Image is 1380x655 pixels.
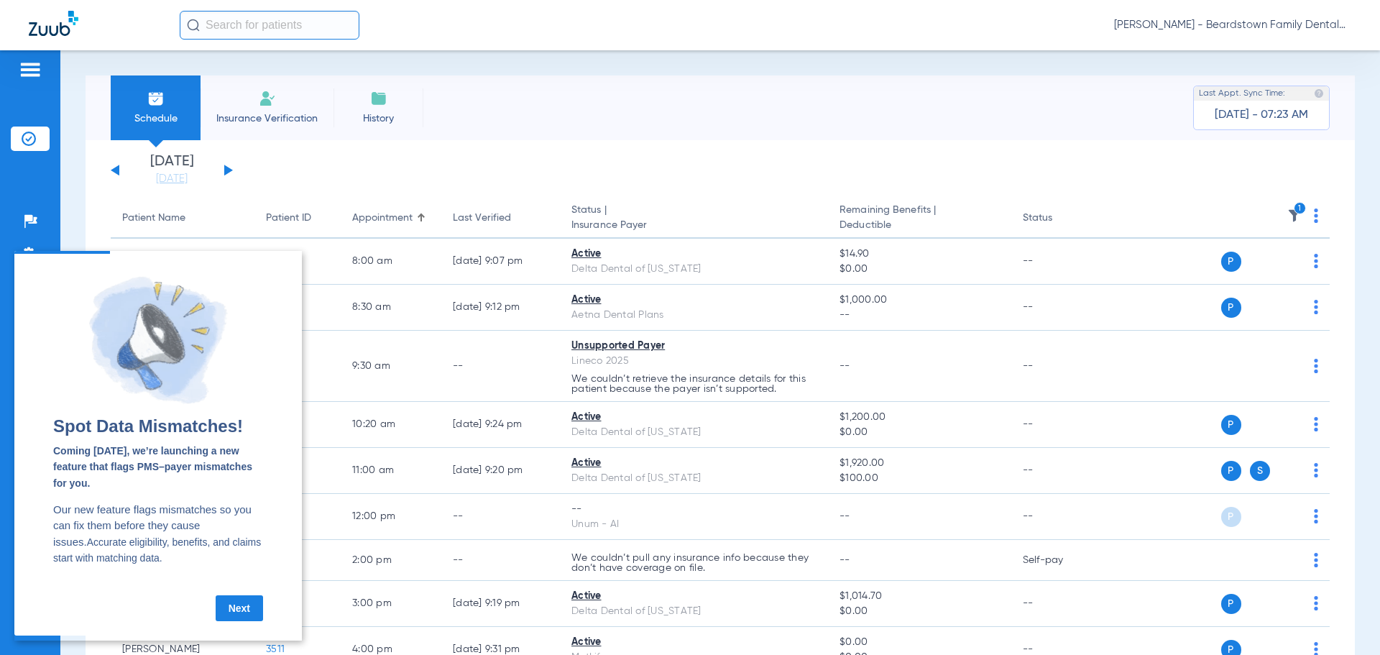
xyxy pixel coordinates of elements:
[180,11,359,40] input: Search for patients
[571,589,816,604] div: Active
[839,635,999,650] span: $0.00
[839,262,999,277] span: $0.00
[1314,300,1318,314] img: group-dot-blue.svg
[1314,417,1318,431] img: group-dot-blue.svg
[839,361,850,371] span: --
[1314,553,1318,567] img: group-dot-blue.svg
[122,211,243,226] div: Patient Name
[1011,331,1108,402] td: --
[441,448,560,494] td: [DATE] 9:20 PM
[1314,209,1318,223] img: group-dot-blue.svg
[341,540,441,581] td: 2:00 PM
[1221,298,1241,318] span: P
[839,410,999,425] span: $1,200.00
[147,90,165,107] img: Schedule
[1011,285,1108,331] td: --
[839,555,850,565] span: --
[571,425,816,440] div: Delta Dental of [US_STATE]
[571,502,816,517] div: --
[839,425,999,440] span: $0.00
[1221,252,1241,272] span: P
[839,218,999,233] span: Deductible
[453,211,548,226] div: Last Verified
[122,211,185,226] div: Patient Name
[571,339,816,354] div: Unsupported Payer
[1314,596,1318,610] img: group-dot-blue.svg
[1011,540,1108,581] td: Self-pay
[1221,415,1241,435] span: P
[352,211,430,226] div: Appointment
[39,194,238,238] span: Coming [DATE], we’re launching a new feature that flags PMS–payer mismatches for you.
[1221,461,1241,481] span: P
[839,471,999,486] span: $100.00
[29,11,78,36] img: Zuub Logo
[441,402,560,448] td: [DATE] 9:24 PM
[341,239,441,285] td: 8:00 AM
[839,604,999,619] span: $0.00
[1287,209,1302,223] img: filter.svg
[828,198,1011,239] th: Remaining Benefits |
[441,540,560,581] td: --
[571,262,816,277] div: Delta Dental of [US_STATE]
[441,285,560,331] td: [DATE] 9:12 PM
[211,111,323,126] span: Insurance Verification
[571,456,816,471] div: Active
[266,644,285,654] span: 3511
[1314,254,1318,268] img: group-dot-blue.svg
[571,553,816,573] p: We couldn’t pull any insurance info because they don’t have coverage on file.
[571,410,816,425] div: Active
[571,517,816,532] div: Unum - AI
[1294,202,1307,215] i: 1
[121,111,190,126] span: Schedule
[839,247,999,262] span: $14.90
[571,471,816,486] div: Delta Dental of [US_STATE]
[839,308,999,323] span: --
[839,511,850,521] span: --
[571,308,816,323] div: Aetna Dental Plans
[571,374,816,394] p: We couldn’t retrieve the insurance details for this patient because the payer isn’t supported.
[1011,198,1108,239] th: Status
[441,331,560,402] td: --
[111,239,254,285] td: [PERSON_NAME]
[129,172,215,186] a: [DATE]
[839,456,999,471] span: $1,920.00
[571,293,816,308] div: Active
[571,247,816,262] div: Active
[266,211,329,226] div: Patient ID
[1314,88,1324,99] img: last sync help info
[453,211,511,226] div: Last Verified
[1221,507,1241,527] span: P
[560,198,828,239] th: Status |
[19,61,42,78] img: hamburger-icon
[1314,463,1318,477] img: group-dot-blue.svg
[341,331,441,402] td: 9:30 AM
[39,171,249,180] h2: Spot Data Mismatches!
[571,218,816,233] span: Insurance Payer
[839,589,999,604] span: $1,014.70
[1314,359,1318,373] img: group-dot-blue.svg
[1221,594,1241,614] span: P
[201,344,249,370] a: Next
[129,155,215,186] li: [DATE]
[1011,239,1108,285] td: --
[370,90,387,107] img: History
[441,494,560,540] td: --
[1314,509,1318,523] img: group-dot-blue.svg
[352,211,413,226] div: Appointment
[341,494,441,540] td: 12:00 PM
[39,251,249,316] p: Accurate eligibility, benefits, and claims start with matching data.
[344,111,413,126] span: History
[571,604,816,619] div: Delta Dental of [US_STATE]
[1114,18,1351,32] span: [PERSON_NAME] - Beardstown Family Dental
[441,581,560,627] td: [DATE] 9:19 PM
[341,402,441,448] td: 10:20 AM
[266,211,311,226] div: Patient ID
[1250,461,1270,481] span: S
[341,581,441,627] td: 3:00 PM
[39,252,237,297] span: Our new feature flags mismatches so you can fix them before they cause issues.
[441,239,560,285] td: [DATE] 9:07 PM
[1011,448,1108,494] td: --
[571,635,816,650] div: Active
[259,90,276,107] img: Manual Insurance Verification
[341,448,441,494] td: 11:00 AM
